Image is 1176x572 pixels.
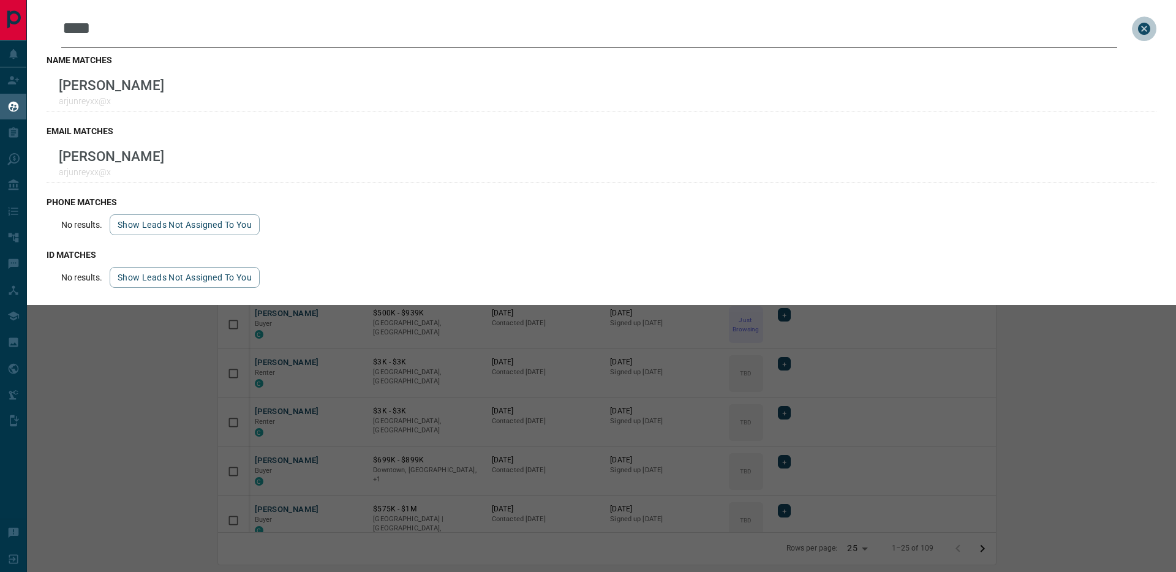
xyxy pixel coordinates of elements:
h3: phone matches [47,197,1156,207]
p: [PERSON_NAME] [59,77,164,93]
button: show leads not assigned to you [110,267,260,288]
p: [PERSON_NAME] [59,148,164,164]
p: No results. [61,220,102,230]
button: close search bar [1132,17,1156,41]
p: arjunreyxx@x [59,96,164,106]
h3: id matches [47,250,1156,260]
h3: name matches [47,55,1156,65]
p: arjunreyxx@x [59,167,164,177]
p: No results. [61,273,102,282]
h3: email matches [47,126,1156,136]
button: show leads not assigned to you [110,214,260,235]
